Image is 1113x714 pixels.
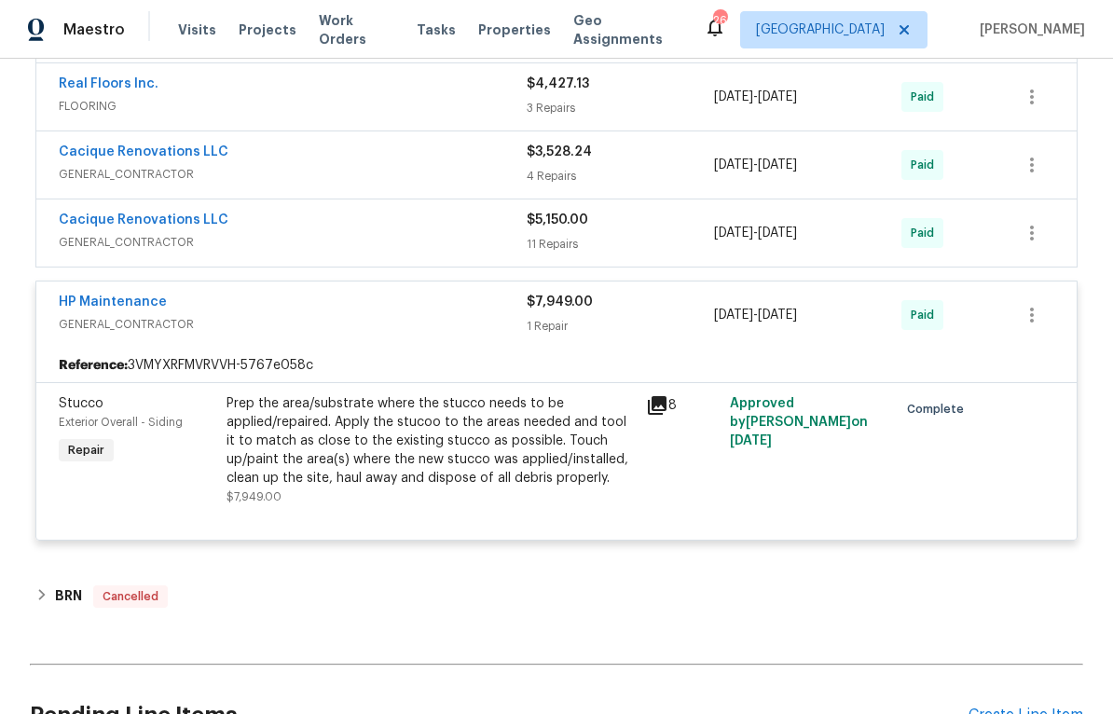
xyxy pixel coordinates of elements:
span: [GEOGRAPHIC_DATA] [756,21,885,39]
span: - [714,88,797,106]
div: Prep the area/substrate where the stucco needs to be applied/repaired. Apply the stucoo to the ar... [227,394,635,487]
span: Visits [178,21,216,39]
span: Stucco [59,397,103,410]
span: Properties [478,21,551,39]
span: Paid [911,88,941,106]
span: [PERSON_NAME] [972,21,1085,39]
div: 1 Repair [527,317,714,336]
span: [DATE] [714,227,753,240]
span: Work Orders [319,11,394,48]
span: Repair [61,441,112,460]
div: BRN Cancelled [30,574,1083,619]
span: GENERAL_CONTRACTOR [59,165,527,184]
a: Cacique Renovations LLC [59,145,228,158]
div: 3 Repairs [527,99,714,117]
span: Tasks [417,23,456,36]
span: $3,528.24 [527,145,592,158]
span: Exterior Overall - Siding [59,417,183,428]
span: $4,427.13 [527,77,589,90]
span: Geo Assignments [573,11,681,48]
span: Cancelled [95,587,166,606]
span: [DATE] [714,158,753,172]
span: [DATE] [758,227,797,240]
span: [DATE] [758,309,797,322]
span: $5,150.00 [527,213,588,227]
b: Reference: [59,356,128,375]
span: Maestro [63,21,125,39]
a: Real Floors Inc. [59,77,158,90]
span: $7,949.00 [527,295,593,309]
div: 11 Repairs [527,235,714,254]
span: Approved by [PERSON_NAME] on [730,397,868,447]
span: GENERAL_CONTRACTOR [59,315,527,334]
span: Paid [911,306,941,324]
span: [DATE] [730,434,772,447]
div: 26 [713,11,726,30]
a: HP Maintenance [59,295,167,309]
div: 8 [646,394,719,417]
span: - [714,306,797,324]
div: 4 Repairs [527,167,714,185]
span: Paid [911,156,941,174]
span: FLOORING [59,97,527,116]
div: 3VMYXRFMVRVVH-5767e058c [36,349,1077,382]
h6: BRN [55,585,82,608]
span: [DATE] [714,309,753,322]
span: Paid [911,224,941,242]
span: [DATE] [758,158,797,172]
span: GENERAL_CONTRACTOR [59,233,527,252]
span: - [714,156,797,174]
span: $7,949.00 [227,491,282,502]
span: Complete [907,400,971,419]
span: - [714,224,797,242]
span: [DATE] [758,90,797,103]
span: [DATE] [714,90,753,103]
a: Cacique Renovations LLC [59,213,228,227]
span: Projects [239,21,296,39]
